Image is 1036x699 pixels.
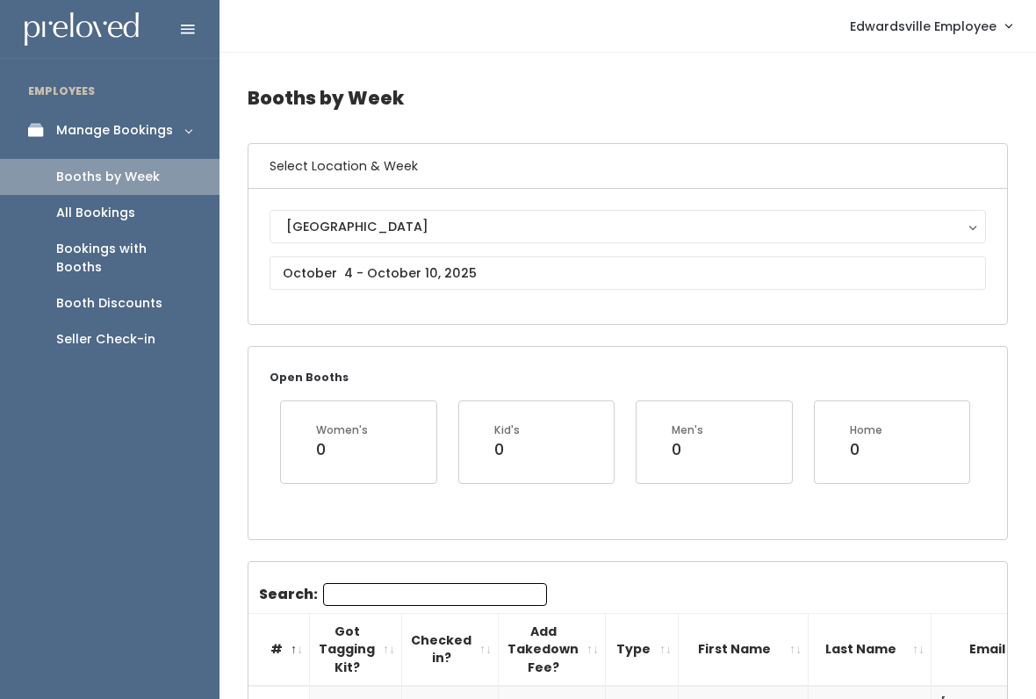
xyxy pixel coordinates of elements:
div: Men's [672,422,703,438]
a: Edwardsville Employee [832,7,1029,45]
th: Checked in?: activate to sort column ascending [402,613,499,686]
div: 0 [494,438,520,461]
div: 0 [672,438,703,461]
th: Last Name: activate to sort column ascending [809,613,932,686]
div: All Bookings [56,204,135,222]
small: Open Booths [270,370,349,385]
th: Type: activate to sort column ascending [606,613,679,686]
th: First Name: activate to sort column ascending [679,613,809,686]
th: #: activate to sort column descending [248,613,310,686]
div: Women's [316,422,368,438]
div: 0 [316,438,368,461]
th: Got Tagging Kit?: activate to sort column ascending [310,613,402,686]
div: Bookings with Booths [56,240,191,277]
div: Booths by Week [56,168,160,186]
input: Search: [323,583,547,606]
label: Search: [259,583,547,606]
th: Add Takedown Fee?: activate to sort column ascending [499,613,606,686]
div: Kid's [494,422,520,438]
div: [GEOGRAPHIC_DATA] [286,217,969,236]
div: Manage Bookings [56,121,173,140]
h6: Select Location & Week [248,144,1007,189]
div: Seller Check-in [56,330,155,349]
div: Booth Discounts [56,294,162,313]
span: Edwardsville Employee [850,17,996,36]
div: Home [850,422,882,438]
button: [GEOGRAPHIC_DATA] [270,210,986,243]
h4: Booths by Week [248,74,1008,122]
div: 0 [850,438,882,461]
img: preloved logo [25,12,139,47]
input: October 4 - October 10, 2025 [270,256,986,290]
